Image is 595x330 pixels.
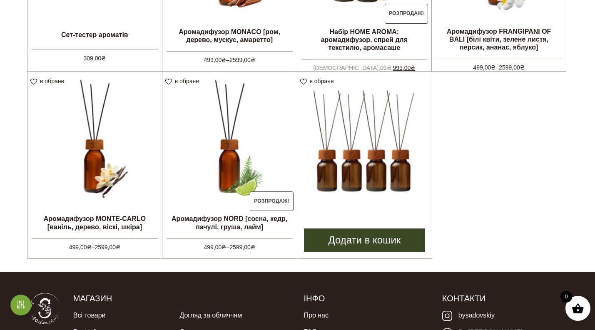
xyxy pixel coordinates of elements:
h2: Аромадифузор MONACO [ром, дерево, мускус, амаретто] [162,25,297,47]
span: 0 [560,291,572,303]
span: Розпродаж! [385,4,428,24]
span: – [167,51,293,65]
bdi: [DEMOGRAPHIC_DATA],00 [313,65,391,71]
h2: Аромадифузор FRANGIPANI OF BALI [білі квіти, зелене листя, персик, ананас, яблуко] [432,24,566,55]
span: в обране [310,78,334,84]
a: bysadovskiy [442,307,495,324]
img: unfavourite.svg [300,79,307,85]
a: в обране [30,78,67,84]
span: ₴ [222,244,226,251]
a: Всі товари [73,307,106,324]
img: unfavourite.svg [165,79,172,85]
a: Розпродаж! Аромадифузор NORD [сосна, кедр, пачулі, груша, лайм] 499,00₴–2599,00₴ [162,72,297,250]
a: Додати в кошик: “Набір ALL: всі аромадифузори BY SADOVSKIY” [304,228,426,252]
bdi: 309,00 [83,55,106,62]
bdi: 2599,00 [95,244,120,251]
bdi: 999,00 [393,65,415,71]
a: Догляд за обличчям [179,307,242,324]
span: – [436,59,562,72]
span: ₴ [251,244,255,251]
a: в обране [300,78,337,84]
span: – [167,238,293,252]
bdi: 2599,00 [229,244,255,251]
bdi: 499,00 [69,244,92,251]
bdi: 2599,00 [229,57,255,63]
span: – [32,238,158,252]
h5: Контакти [442,293,568,304]
a: Аромадифузор MONTE-CARLO [ваніль, дерево, віскі, шкіра] 499,00₴–2599,00₴ [27,72,162,250]
bdi: 499,00 [204,244,227,251]
span: ₴ [87,244,92,251]
span: в обране [40,78,64,84]
span: ₴ [491,64,495,71]
span: ₴ [520,64,525,71]
span: ₴ [411,65,415,71]
span: ₴ [222,57,226,63]
span: в обране [175,78,199,84]
span: ₴ [101,55,106,62]
a: Про нас [304,307,329,324]
bdi: 499,00 [473,64,496,71]
h2: Сет-тестер ароматів [27,25,162,45]
h2: Набір HOME AROMA: аромадифузор, спрей для текстилю, аромасаше [297,25,432,55]
a: в обране [165,78,202,84]
h5: Інфо [304,293,430,304]
bdi: 499,00 [204,57,227,63]
span: ₴ [116,244,120,251]
h5: Магазин [73,293,291,304]
h2: Аромадифузор MONTE-CARLO [ваніль, дерево, віскі, шкіра] [27,211,162,234]
span: ₴ [387,65,391,71]
bdi: 2599,00 [499,64,525,71]
span: ₴ [251,57,255,63]
h2: Аромадифузор NORD [сосна, кедр, пачулі, груша, лайм] [162,211,297,234]
img: unfavourite.svg [30,79,37,85]
span: Розпродаж! [250,191,294,211]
